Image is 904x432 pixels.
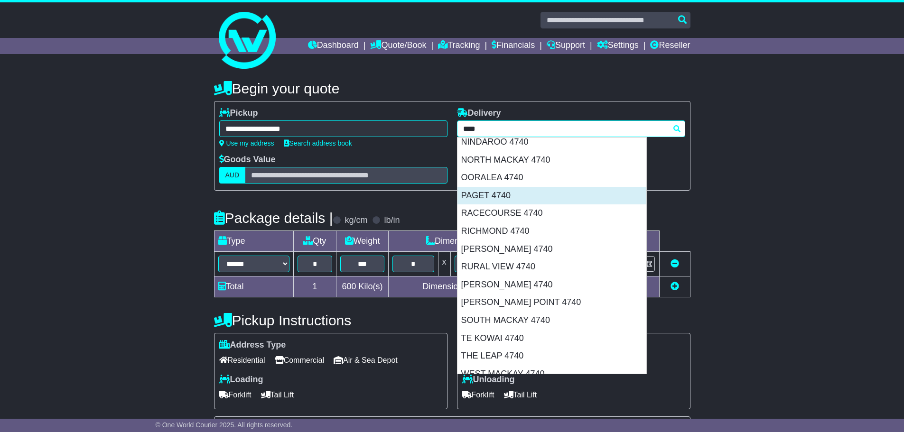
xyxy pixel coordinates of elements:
span: Tail Lift [261,387,294,402]
a: Use my address [219,139,274,147]
div: SOUTH MACKAY 4740 [457,312,646,330]
td: Qty [293,231,336,252]
td: 1 [293,276,336,297]
label: lb/in [384,215,400,226]
a: Quote/Book [370,38,426,54]
div: [PERSON_NAME] 4740 [457,240,646,258]
span: Tail Lift [504,387,537,402]
typeahead: Please provide city [457,120,685,137]
label: Goods Value [219,155,276,165]
a: Financials [492,38,535,54]
span: Air & Sea Depot [334,353,398,368]
a: Dashboard [308,38,359,54]
div: THE LEAP 4740 [457,347,646,365]
div: NORTH MACKAY 4740 [457,151,646,169]
a: Remove this item [671,259,679,268]
label: kg/cm [345,215,367,226]
label: Loading [219,375,263,385]
div: OORALEA 4740 [457,169,646,187]
label: Address Type [219,340,286,350]
a: Search address book [284,139,352,147]
span: 600 [342,282,356,291]
span: Residential [219,353,265,368]
label: Delivery [457,108,501,119]
span: Forklift [462,387,494,402]
div: WEST MACKAY 4740 [457,365,646,383]
div: RACECOURSE 4740 [457,204,646,222]
a: Settings [597,38,639,54]
div: [PERSON_NAME] 4740 [457,276,646,294]
td: Total [214,276,293,297]
a: Reseller [650,38,690,54]
label: Unloading [462,375,515,385]
div: [PERSON_NAME] POINT 4740 [457,294,646,312]
div: RICHMOND 4740 [457,222,646,240]
label: AUD [219,167,246,184]
a: Add new item [671,282,679,291]
td: Type [214,231,293,252]
span: Forklift [219,387,252,402]
div: TE KOWAI 4740 [457,330,646,348]
td: Kilo(s) [336,276,389,297]
div: NINDAROO 4740 [457,133,646,151]
td: Dimensions in Centimetre(s) [389,276,562,297]
h4: Pickup Instructions [214,313,447,328]
label: Pickup [219,108,258,119]
a: Support [547,38,585,54]
div: PAGET 4740 [457,187,646,205]
span: Commercial [275,353,324,368]
td: x [438,252,450,276]
h4: Package details | [214,210,333,226]
span: © One World Courier 2025. All rights reserved. [156,421,293,429]
h4: Begin your quote [214,81,690,96]
div: RURAL VIEW 4740 [457,258,646,276]
td: Weight [336,231,389,252]
a: Tracking [438,38,480,54]
td: Dimensions (L x W x H) [389,231,562,252]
